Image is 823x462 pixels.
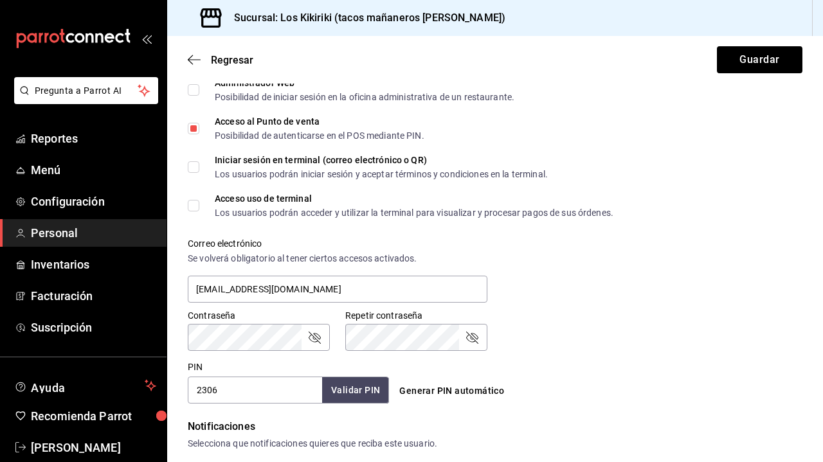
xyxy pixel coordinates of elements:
[345,311,487,320] label: Repetir contraseña
[394,379,509,403] button: Generar PIN automático
[322,377,389,404] button: Validar PIN
[188,437,802,450] div: Selecciona que notificaciones quieres que reciba este usuario.
[717,46,802,73] button: Guardar
[464,330,480,345] button: passwordField
[215,131,424,140] div: Posibilidad de autenticarse en el POS mediante PIN.
[31,319,156,336] span: Suscripción
[31,193,156,210] span: Configuración
[215,208,613,217] div: Los usuarios podrán acceder y utilizar la terminal para visualizar y procesar pagos de sus órdenes.
[215,78,514,87] div: Administrador Web
[35,84,138,98] span: Pregunta a Parrot AI
[188,362,203,371] label: PIN
[215,194,613,203] div: Acceso uso de terminal
[188,377,322,404] input: 3 a 6 dígitos
[215,117,424,126] div: Acceso al Punto de venta
[31,439,156,456] span: [PERSON_NAME]
[188,252,487,265] div: Se volverá obligatorio al tener ciertos accesos activados.
[31,256,156,273] span: Inventarios
[188,311,330,320] label: Contraseña
[31,287,156,305] span: Facturación
[141,33,152,44] button: open_drawer_menu
[31,224,156,242] span: Personal
[215,155,548,164] div: Iniciar sesión en terminal (correo electrónico o QR)
[215,93,514,102] div: Posibilidad de iniciar sesión en la oficina administrativa de un restaurante.
[31,161,156,179] span: Menú
[215,170,548,179] div: Los usuarios podrán iniciar sesión y aceptar términos y condiciones en la terminal.
[224,10,505,26] h3: Sucursal: Los Kikiriki (tacos mañaneros [PERSON_NAME])
[14,77,158,104] button: Pregunta a Parrot AI
[31,407,156,425] span: Recomienda Parrot
[31,378,140,393] span: Ayuda
[188,239,487,248] label: Correo electrónico
[211,54,253,66] span: Regresar
[9,93,158,107] a: Pregunta a Parrot AI
[188,54,253,66] button: Regresar
[307,330,322,345] button: passwordField
[188,419,802,434] div: Notificaciones
[31,130,156,147] span: Reportes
